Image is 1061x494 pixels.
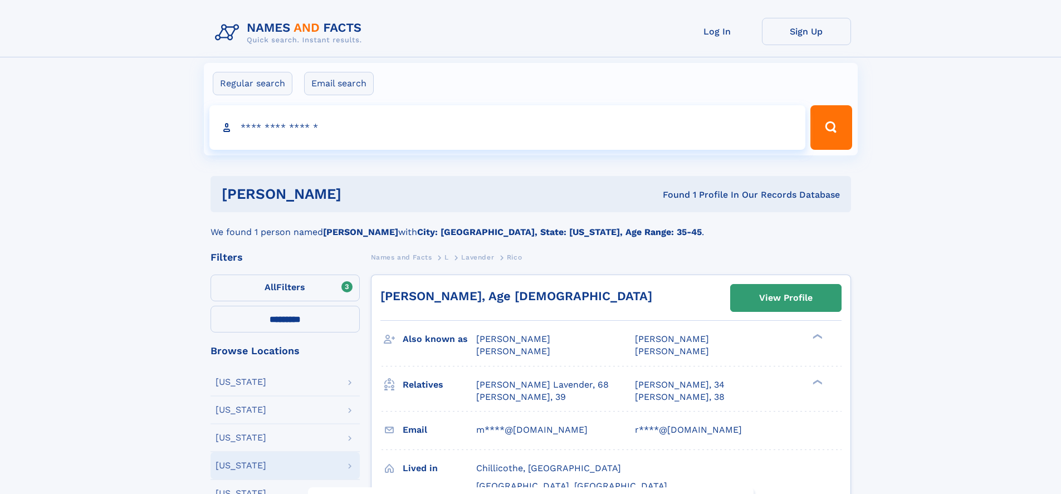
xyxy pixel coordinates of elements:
[476,346,550,356] span: [PERSON_NAME]
[211,275,360,301] label: Filters
[476,391,566,403] a: [PERSON_NAME], 39
[476,463,621,473] span: Chillicothe, [GEOGRAPHIC_DATA]
[323,227,398,237] b: [PERSON_NAME]
[403,375,476,394] h3: Relatives
[216,433,266,442] div: [US_STATE]
[635,346,709,356] span: [PERSON_NAME]
[810,105,852,150] button: Search Button
[810,378,823,385] div: ❯
[635,379,725,391] a: [PERSON_NAME], 34
[213,72,292,95] label: Regular search
[759,285,813,311] div: View Profile
[444,250,449,264] a: L
[216,378,266,387] div: [US_STATE]
[371,250,432,264] a: Names and Facts
[211,18,371,48] img: Logo Names and Facts
[461,253,494,261] span: Lavender
[403,330,476,349] h3: Also known as
[403,459,476,478] h3: Lived in
[444,253,449,261] span: L
[304,72,374,95] label: Email search
[209,105,806,150] input: search input
[635,391,725,403] a: [PERSON_NAME], 38
[211,346,360,356] div: Browse Locations
[461,250,494,264] a: Lavender
[507,253,522,261] span: Rico
[476,334,550,344] span: [PERSON_NAME]
[380,289,652,303] a: [PERSON_NAME], Age [DEMOGRAPHIC_DATA]
[403,420,476,439] h3: Email
[216,405,266,414] div: [US_STATE]
[211,252,360,262] div: Filters
[417,227,702,237] b: City: [GEOGRAPHIC_DATA], State: [US_STATE], Age Range: 35-45
[211,212,851,239] div: We found 1 person named with .
[476,379,609,391] a: [PERSON_NAME] Lavender, 68
[476,481,667,491] span: [GEOGRAPHIC_DATA], [GEOGRAPHIC_DATA]
[762,18,851,45] a: Sign Up
[810,333,823,340] div: ❯
[673,18,762,45] a: Log In
[216,461,266,470] div: [US_STATE]
[731,285,841,311] a: View Profile
[265,282,276,292] span: All
[502,189,840,201] div: Found 1 Profile In Our Records Database
[635,334,709,344] span: [PERSON_NAME]
[222,187,502,201] h1: [PERSON_NAME]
